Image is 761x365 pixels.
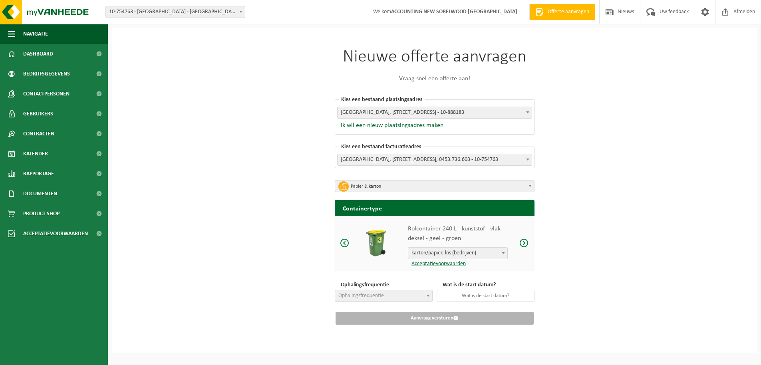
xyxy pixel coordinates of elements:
[23,224,88,244] span: Acceptatievoorwaarden
[361,228,391,258] img: Rolcontainer 240 L - kunststof - vlak deksel - geel - groen
[106,6,245,18] span: 10-754763 - NEW SOBELWOOD - SINT-GILLIS
[335,180,534,192] span: Papier & karton
[546,8,591,16] span: Offerte aanvragen
[408,248,507,259] span: karton/papier, los (bedrijven)
[391,9,517,15] strong: ACCOUNTING NEW SOBELWOOD [GEOGRAPHIC_DATA]
[23,124,54,144] span: Contracten
[408,224,508,243] p: Rolcontainer 240 L - kunststof - vlak deksel - geel - groen
[338,293,384,299] span: Ophalingsfrequentie
[335,181,534,192] span: Papier & karton
[337,107,532,119] span: CAMBER BRUGGE, MAALSE STEENWEG 16, SINT-KRUIS - 10-888183
[337,154,532,166] span: NEW SOBELWOOD, BERCKMANSSTRAAT 57, SINT-GILLIS, 0453.736.603 - 10-754763
[529,4,595,20] a: Offerte aanvragen
[335,48,534,66] h1: Nieuwe offerte aanvragen
[23,204,60,224] span: Product Shop
[23,144,48,164] span: Kalender
[335,74,534,83] p: Vraag snel een offerte aan!
[338,154,532,165] span: NEW SOBELWOOD, BERCKMANSSTRAAT 57, SINT-GILLIS, 0453.736.603 - 10-754763
[23,104,53,124] span: Gebruikers
[23,44,53,64] span: Dashboard
[338,107,532,118] span: CAMBER BRUGGE, MAALSE STEENWEG 16, SINT-KRUIS - 10-888183
[23,84,70,104] span: Contactpersonen
[408,261,466,267] a: Acceptatievoorwaarden
[351,181,524,192] span: Papier & karton
[339,281,433,289] p: Ophalingsfrequentie
[23,164,54,184] span: Rapportage
[335,200,534,216] h2: Containertype
[441,281,534,289] p: Wat is de start datum?
[105,6,245,18] span: 10-754763 - NEW SOBELWOOD - SINT-GILLIS
[437,290,534,302] input: Wat is de start datum?
[408,247,508,259] span: karton/papier, los (bedrijven)
[339,144,423,150] span: Kies een bestaand facturatieadres
[23,24,48,44] span: Navigatie
[23,184,57,204] span: Documenten
[337,121,443,129] button: Ik wil een nieuw plaatsingsadres maken
[339,97,425,103] span: Kies een bestaand plaatsingsadres
[23,64,70,84] span: Bedrijfsgegevens
[336,312,534,325] button: Aanvraag versturen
